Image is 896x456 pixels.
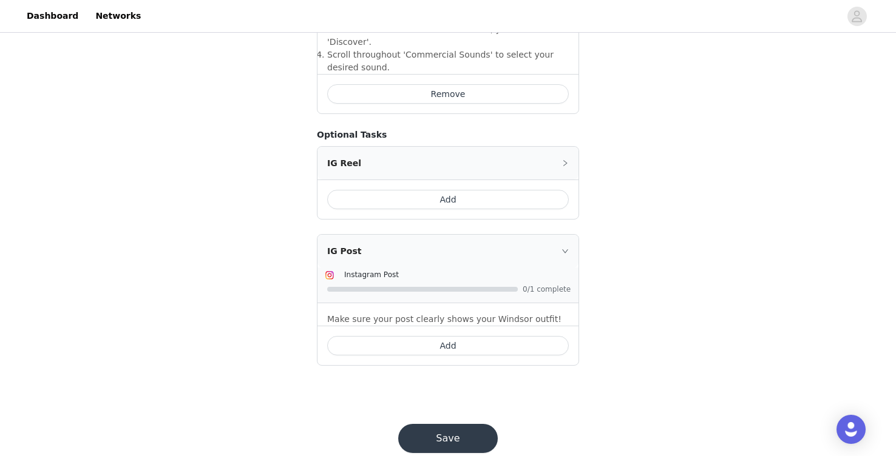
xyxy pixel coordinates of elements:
[19,2,86,30] a: Dashboard
[317,235,579,267] div: icon: rightIG Post
[327,190,569,209] button: Add
[562,247,569,255] i: icon: right
[327,336,569,355] button: Add
[327,49,569,74] li: ​Scroll throughout 'Commercial Sounds' to select your desired sound.
[851,7,863,26] div: avatar
[327,313,569,326] p: Make sure your post clearly shows your Windsor outfit!
[398,424,498,453] button: Save
[317,147,579,179] div: icon: rightIG Reel
[88,2,148,30] a: Networks
[562,159,569,167] i: icon: right
[837,415,866,444] div: Open Intercom Messenger
[327,84,569,104] button: Remove
[325,270,334,280] img: Instagram Icon
[317,129,579,141] h4: Optional Tasks
[344,270,399,279] span: Instagram Post
[327,23,569,49] li: ​From the 'Commercial Sounds' section, you'll see 'Discover'.
[523,286,571,293] span: 0/1 complete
